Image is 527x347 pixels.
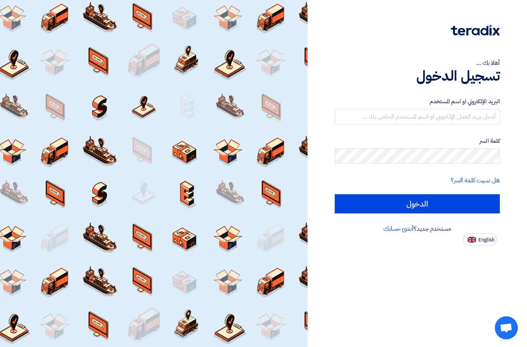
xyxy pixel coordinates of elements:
[335,194,500,213] input: الدخول
[335,68,500,84] h1: تسجيل الدخول
[383,224,414,233] a: أنشئ حسابك
[451,25,500,36] img: Teradix logo
[451,176,500,185] a: هل نسيت كلمة السر؟
[495,316,518,339] div: دردشة مفتوحة
[463,233,497,246] button: English
[335,97,500,106] label: البريد الإلكتروني او اسم المستخدم
[335,58,500,68] div: أهلا بك ...
[468,237,476,243] img: en-US.png
[478,237,494,243] span: English
[335,224,500,233] div: مستخدم جديد؟
[335,109,500,124] input: أدخل بريد العمل الإلكتروني او اسم المستخدم الخاص بك ...
[335,137,500,145] label: كلمة السر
